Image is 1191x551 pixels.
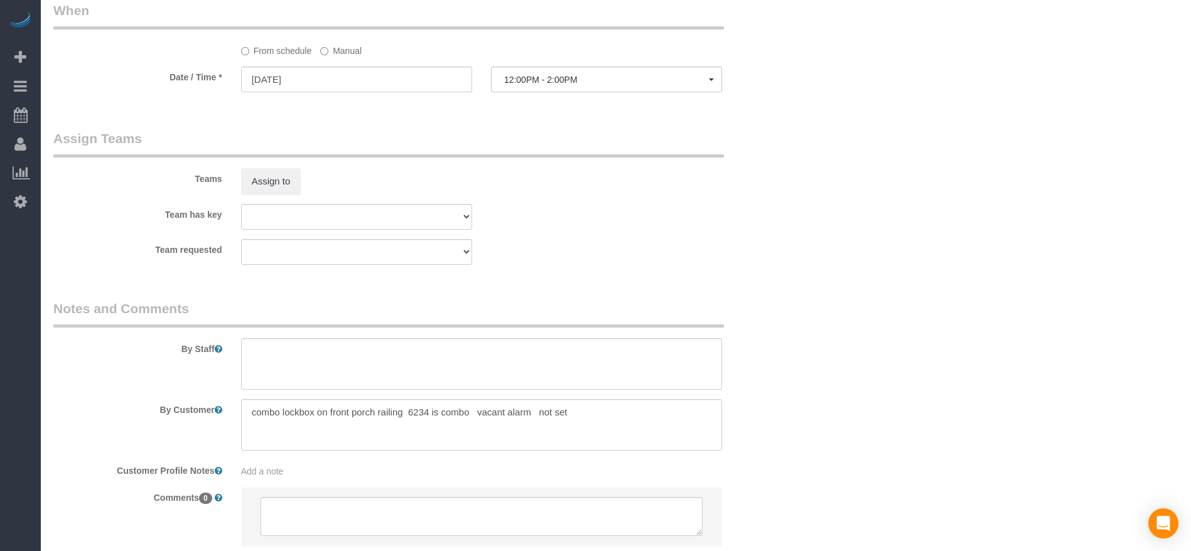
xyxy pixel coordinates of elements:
[8,13,33,30] img: Automaid Logo
[199,493,212,504] span: 0
[44,399,232,416] label: By Customer
[241,168,301,195] button: Assign to
[320,40,362,57] label: Manual
[44,487,232,504] label: Comments
[241,67,472,92] input: MM/DD/YYYY
[53,1,724,29] legend: When
[44,168,232,185] label: Teams
[44,338,232,355] label: By Staff
[241,40,312,57] label: From schedule
[44,239,232,256] label: Team requested
[44,204,232,221] label: Team has key
[53,299,724,328] legend: Notes and Comments
[504,75,709,85] span: 12:00PM - 2:00PM
[320,47,328,55] input: Manual
[241,47,249,55] input: From schedule
[491,67,722,92] button: 12:00PM - 2:00PM
[44,460,232,477] label: Customer Profile Notes
[53,129,724,158] legend: Assign Teams
[1148,508,1178,538] div: Open Intercom Messenger
[44,67,232,83] label: Date / Time *
[241,466,284,476] span: Add a note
